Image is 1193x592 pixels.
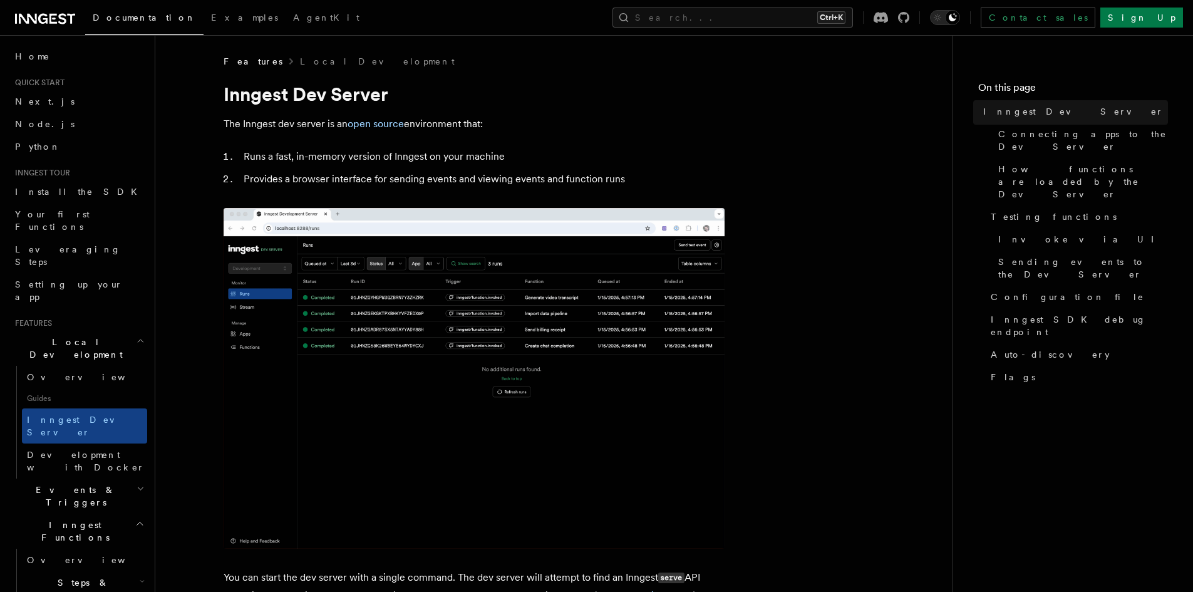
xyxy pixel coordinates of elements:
span: Testing functions [991,210,1117,223]
span: Inngest SDK debug endpoint [991,313,1168,338]
code: serve [658,573,684,583]
span: Events & Triggers [10,484,137,509]
span: Features [224,55,282,68]
a: Sending events to the Dev Server [993,251,1168,286]
span: Guides [22,388,147,408]
a: Examples [204,4,286,34]
button: Inngest Functions [10,514,147,549]
a: Documentation [85,4,204,35]
span: Configuration file [991,291,1144,303]
h4: On this page [978,80,1168,100]
span: Invoke via UI [998,233,1165,246]
a: Home [10,45,147,68]
button: Search...Ctrl+K [612,8,853,28]
a: Inngest Dev Server [22,408,147,444]
span: Node.js [15,119,75,129]
a: Connecting apps to the Dev Server [993,123,1168,158]
a: Node.js [10,113,147,135]
a: Invoke via UI [993,228,1168,251]
a: Contact sales [981,8,1095,28]
span: Your first Functions [15,209,90,232]
span: Local Development [10,336,137,361]
a: Inngest Dev Server [978,100,1168,123]
span: How functions are loaded by the Dev Server [998,163,1168,200]
button: Events & Triggers [10,479,147,514]
li: Provides a browser interface for sending events and viewing events and function runs [240,170,725,188]
span: Overview [27,555,156,565]
a: Configuration file [986,286,1168,308]
a: Overview [22,549,147,571]
a: Setting up your app [10,273,147,308]
span: Auto-discovery [991,348,1110,361]
a: Testing functions [986,205,1168,228]
span: Inngest tour [10,168,70,178]
span: Documentation [93,13,196,23]
a: Inngest SDK debug endpoint [986,308,1168,343]
a: Auto-discovery [986,343,1168,366]
span: Features [10,318,52,328]
a: open source [348,118,404,130]
kbd: Ctrl+K [817,11,845,24]
span: Setting up your app [15,279,123,302]
a: Sign Up [1100,8,1183,28]
a: Flags [986,366,1168,388]
span: Flags [991,371,1035,383]
a: Development with Docker [22,444,147,479]
span: Quick start [10,78,65,88]
div: Local Development [10,366,147,479]
span: Home [15,50,50,63]
span: Examples [211,13,278,23]
span: Leveraging Steps [15,244,121,267]
span: Connecting apps to the Dev Server [998,128,1168,153]
h1: Inngest Dev Server [224,83,725,105]
a: Python [10,135,147,158]
span: Inngest Dev Server [27,415,134,437]
button: Toggle dark mode [930,10,960,25]
a: Leveraging Steps [10,238,147,273]
a: Local Development [300,55,455,68]
button: Local Development [10,331,147,366]
span: AgentKit [293,13,359,23]
span: Inngest Dev Server [983,105,1164,118]
span: Python [15,142,61,152]
span: Next.js [15,96,75,106]
span: Overview [27,372,156,382]
a: Overview [22,366,147,388]
a: Install the SDK [10,180,147,203]
span: Sending events to the Dev Server [998,256,1168,281]
a: Next.js [10,90,147,113]
li: Runs a fast, in-memory version of Inngest on your machine [240,148,725,165]
span: Install the SDK [15,187,145,197]
a: AgentKit [286,4,367,34]
img: Dev Server Demo [224,208,725,549]
span: Development with Docker [27,450,145,472]
p: The Inngest dev server is an environment that: [224,115,725,133]
span: Inngest Functions [10,519,135,544]
a: Your first Functions [10,203,147,238]
a: How functions are loaded by the Dev Server [993,158,1168,205]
